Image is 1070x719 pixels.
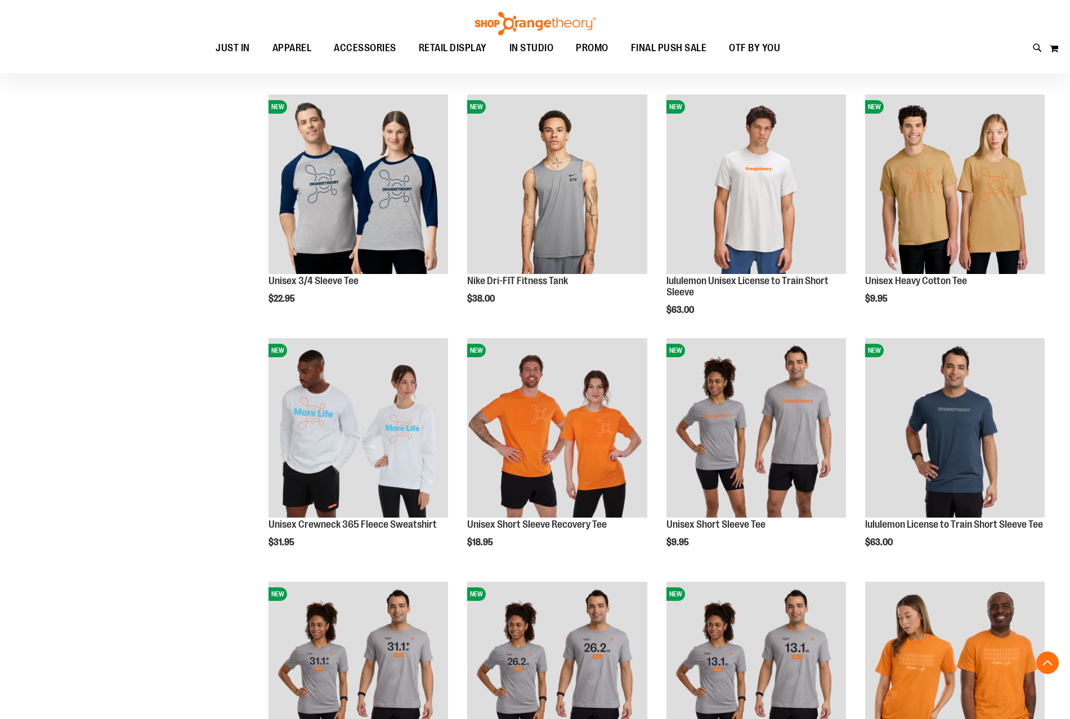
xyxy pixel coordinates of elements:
a: Unisex Short Sleeve TeeNEW [666,338,846,519]
img: Unisex Heavy Cotton Tee [865,95,1045,274]
a: Unisex Heavy Cotton Tee [865,275,967,286]
span: $18.95 [467,537,495,547]
span: $38.00 [467,294,496,304]
div: product [859,89,1050,332]
a: Unisex Short Sleeve Tee [666,519,765,530]
span: FINAL PUSH SALE [631,35,707,61]
a: OTF BY YOU [718,35,791,61]
span: NEW [666,587,685,601]
span: NEW [865,100,884,114]
span: $63.00 [865,537,894,547]
span: NEW [268,587,287,601]
img: Nike Dri-FIT Fitness Tank [467,95,647,274]
img: lululemon License to Train Short Sleeve Tee [865,338,1045,518]
div: product [462,89,652,332]
span: $22.95 [268,294,297,304]
img: Unisex Crewneck 365 Fleece Sweatshirt [268,338,448,518]
a: lululemon License to Train Short Sleeve Tee [865,519,1043,530]
img: Shop Orangetheory [473,12,597,35]
span: PROMO [576,35,608,61]
span: IN STUDIO [509,35,554,61]
a: RETAIL DISPLAY [408,35,498,61]
img: lululemon Unisex License to Train Short Sleeve [666,95,846,274]
a: Nike Dri-FIT Fitness TankNEW [467,95,647,276]
span: ACCESSORIES [334,35,396,61]
a: Unisex Crewneck 365 Fleece Sweatshirt [268,519,437,530]
div: product [263,89,454,332]
span: NEW [268,100,287,114]
div: product [661,332,852,576]
a: PROMO [565,35,620,61]
a: APPAREL [261,35,323,61]
span: JUST IN [216,35,250,61]
div: product [661,89,852,344]
a: Unisex 3/4 Sleeve Tee [268,275,359,286]
a: Unisex Heavy Cotton TeeNEW [865,95,1045,276]
span: APPAREL [272,35,312,61]
span: NEW [268,344,287,357]
a: lululemon License to Train Short Sleeve TeeNEW [865,338,1045,519]
div: product [859,332,1050,576]
span: NEW [467,344,486,357]
span: $63.00 [666,305,696,315]
a: Unisex 3/4 Sleeve TeeNEW [268,95,448,276]
span: $31.95 [268,537,296,547]
a: Unisex Short Sleeve Recovery Tee [467,519,607,530]
span: OTF BY YOU [729,35,780,61]
a: Nike Dri-FIT Fitness Tank [467,275,568,286]
a: lululemon Unisex License to Train Short SleeveNEW [666,95,846,276]
span: NEW [467,100,486,114]
a: FINAL PUSH SALE [620,35,718,61]
a: ACCESSORIES [323,35,408,61]
span: NEW [666,344,685,357]
a: IN STUDIO [498,35,565,61]
img: Unisex 3/4 Sleeve Tee [268,95,448,274]
div: product [462,332,652,576]
a: JUST IN [204,35,261,61]
span: NEW [666,100,685,114]
span: NEW [467,587,486,601]
img: Unisex Short Sleeve Recovery Tee [467,338,647,518]
span: $9.95 [865,294,889,304]
img: Unisex Short Sleeve Tee [666,338,846,518]
div: product [263,332,454,576]
span: RETAIL DISPLAY [419,35,487,61]
span: NEW [865,344,884,357]
button: Back To Top [1036,651,1059,674]
a: Unisex Crewneck 365 Fleece SweatshirtNEW [268,338,448,519]
a: lululemon Unisex License to Train Short Sleeve [666,275,829,298]
a: Unisex Short Sleeve Recovery TeeNEW [467,338,647,519]
span: $9.95 [666,537,691,547]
